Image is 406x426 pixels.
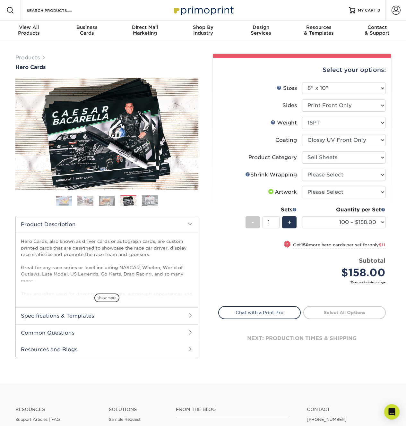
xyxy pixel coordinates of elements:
a: Sample Request [109,417,141,422]
strong: Subtotal [359,257,385,264]
small: *Does not include postage [223,280,385,284]
span: MY CART [358,8,376,13]
img: Hero Cards 03 [99,196,115,206]
strong: 150 [301,243,309,247]
div: Select your options: [218,58,386,82]
div: & Templates [290,24,348,36]
a: BusinessCards [58,21,116,41]
h4: Solutions [109,407,166,412]
a: Products [15,55,40,61]
img: Hero Cards 02 [77,196,93,206]
span: only [369,243,385,247]
div: Product Category [248,154,297,161]
div: & Support [348,24,406,36]
div: Sets [246,206,297,214]
span: Contact [348,24,406,30]
h4: From the Blog [176,407,289,412]
iframe: Google Customer Reviews [2,406,55,424]
span: Business [58,24,116,30]
input: SEARCH PRODUCTS..... [26,6,89,14]
span: show more [94,294,119,302]
div: Shrink Wrapping [245,171,297,179]
img: Hero Cards 04 [15,78,198,190]
img: Hero Cards 01 [56,196,72,206]
img: Primoprint [171,3,235,17]
div: Coating [275,136,297,144]
span: ! [286,241,288,248]
a: [PHONE_NUMBER] [307,417,347,422]
span: Design [232,24,290,30]
div: Quantity per Set [302,206,385,214]
span: Direct Mail [116,24,174,30]
h2: Resources and Blogs [16,341,198,358]
a: Chat with a Print Pro [218,306,301,319]
a: Contact [307,407,391,412]
span: $11 [379,243,385,247]
div: Open Intercom Messenger [384,404,400,420]
div: Cards [58,24,116,36]
h2: Common Questions [16,324,198,341]
small: Get more hero cards per set for [293,243,385,249]
img: Hero Cards 04 [120,196,136,206]
p: Hero Cards, also known as driver cards or autograph cards, are custom printed cards that are desi... [21,238,193,343]
a: Shop ByIndustry [174,21,232,41]
div: Sides [282,102,297,109]
span: 0 [377,8,380,13]
h2: Product Description [16,216,198,233]
span: - [251,217,254,227]
img: Hero Cards 05 [142,195,158,206]
span: Shop By [174,24,232,30]
a: DesignServices [232,21,290,41]
h2: Specifications & Templates [16,307,198,324]
div: next: production times & shipping [218,319,386,358]
h4: Resources [15,407,99,412]
div: Industry [174,24,232,36]
a: Direct MailMarketing [116,21,174,41]
div: Marketing [116,24,174,36]
span: Resources [290,24,348,30]
div: $158.00 [307,265,385,280]
span: + [287,217,291,227]
div: Artwork [267,188,297,196]
a: Resources& Templates [290,21,348,41]
a: Hero Cards [15,64,198,70]
div: Services [232,24,290,36]
a: Contact& Support [348,21,406,41]
div: Weight [271,119,297,127]
div: Sizes [277,84,297,92]
a: Select All Options [303,306,386,319]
